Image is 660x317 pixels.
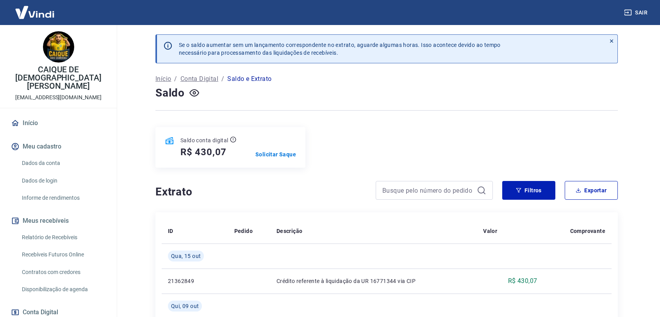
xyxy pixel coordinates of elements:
p: / [174,74,177,84]
img: Vindi [9,0,60,24]
a: Recebíveis Futuros Online [19,247,107,263]
p: CAIQUE DE [DEMOGRAPHIC_DATA][PERSON_NAME] [6,66,111,90]
a: Contratos com credores [19,264,107,280]
p: Descrição [276,227,303,235]
a: Início [9,115,107,132]
h4: Saldo [155,85,185,101]
a: Relatório de Recebíveis [19,229,107,245]
img: 990bc886-8fc3-473b-a8d1-bdb4cc33dba0.jpeg [43,31,74,63]
button: Sair [623,5,651,20]
button: Meus recebíveis [9,212,107,229]
h5: R$ 430,07 [180,146,227,158]
p: Comprovante [570,227,605,235]
button: Exportar [565,181,618,200]
span: Qui, 09 out [171,302,199,310]
p: ID [168,227,173,235]
p: Saldo conta digital [180,136,228,144]
input: Busque pelo número do pedido [382,184,474,196]
p: [EMAIL_ADDRESS][DOMAIN_NAME] [15,93,102,102]
a: Disponibilização de agenda [19,281,107,297]
h4: Extrato [155,184,366,200]
a: Dados de login [19,173,107,189]
a: Informe de rendimentos [19,190,107,206]
p: R$ 430,07 [508,276,537,286]
p: Valor [483,227,497,235]
p: 21362849 [168,277,222,285]
button: Filtros [502,181,555,200]
a: Dados da conta [19,155,107,171]
a: Solicitar Saque [255,150,296,158]
a: Conta Digital [180,74,218,84]
p: Pedido [234,227,253,235]
a: Início [155,74,171,84]
span: Qua, 15 out [171,252,201,260]
p: / [221,74,224,84]
p: Crédito referente à liquidação da UR 16771344 via CIP [276,277,471,285]
button: Meu cadastro [9,138,107,155]
p: Saldo e Extrato [227,74,271,84]
p: Se o saldo aumentar sem um lançamento correspondente no extrato, aguarde algumas horas. Isso acon... [179,41,501,57]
